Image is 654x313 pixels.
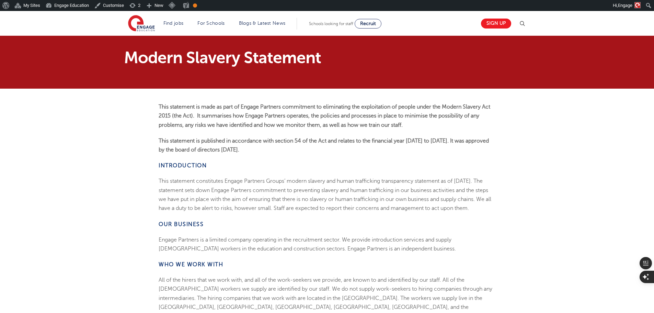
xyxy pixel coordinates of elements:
[159,138,489,153] strong: This statement is published in accordance with section 54 of the Act and relates to the financial...
[124,49,391,66] h1: Modern Slavery Statement
[197,21,225,26] a: For Schools
[159,177,495,213] p: This statement constitutes Engage Partners Groups’ modern slavery and human trafficking transpare...
[159,261,223,268] span: WHO WE WORK WITH
[355,19,381,29] a: Recruit
[159,104,490,128] strong: This statement is made as part of Engage Partners commitment to eliminating the exploitation of p...
[239,21,286,26] a: Blogs & Latest News
[193,3,197,8] div: OK
[163,21,184,26] a: Find jobs
[159,235,495,254] p: Engage Partners is a limited company operating in the recruitment sector. We provide introduction...
[159,221,204,227] strong: OUR BUSINESS
[360,21,376,26] span: Recruit
[481,19,511,29] a: Sign up
[128,15,155,32] img: Engage Education
[309,21,353,26] span: Schools looking for staff
[618,3,632,8] span: Engage
[159,163,207,169] strong: INTRODUCTION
